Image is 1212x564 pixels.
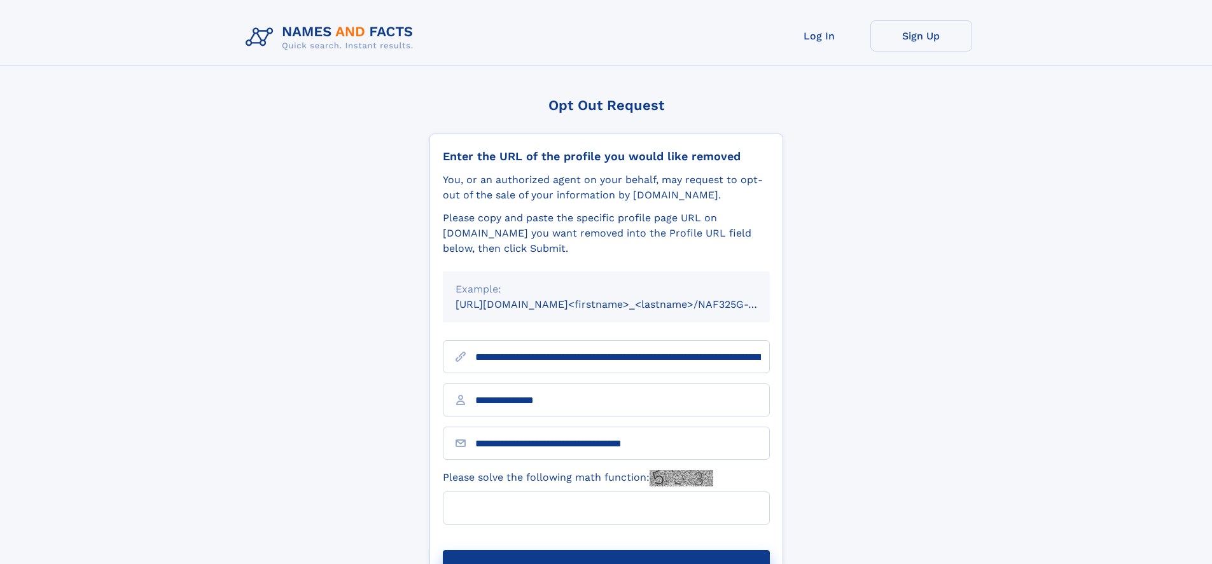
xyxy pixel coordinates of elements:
[240,20,424,55] img: Logo Names and Facts
[456,282,757,297] div: Example:
[443,470,713,486] label: Please solve the following math function:
[443,172,770,203] div: You, or an authorized agent on your behalf, may request to opt-out of the sale of your informatio...
[443,149,770,163] div: Enter the URL of the profile you would like removed
[456,298,794,310] small: [URL][DOMAIN_NAME]<firstname>_<lastname>/NAF325G-xxxxxxxx
[429,97,783,113] div: Opt Out Request
[769,20,870,52] a: Log In
[870,20,972,52] a: Sign Up
[443,210,770,256] div: Please copy and paste the specific profile page URL on [DOMAIN_NAME] you want removed into the Pr...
